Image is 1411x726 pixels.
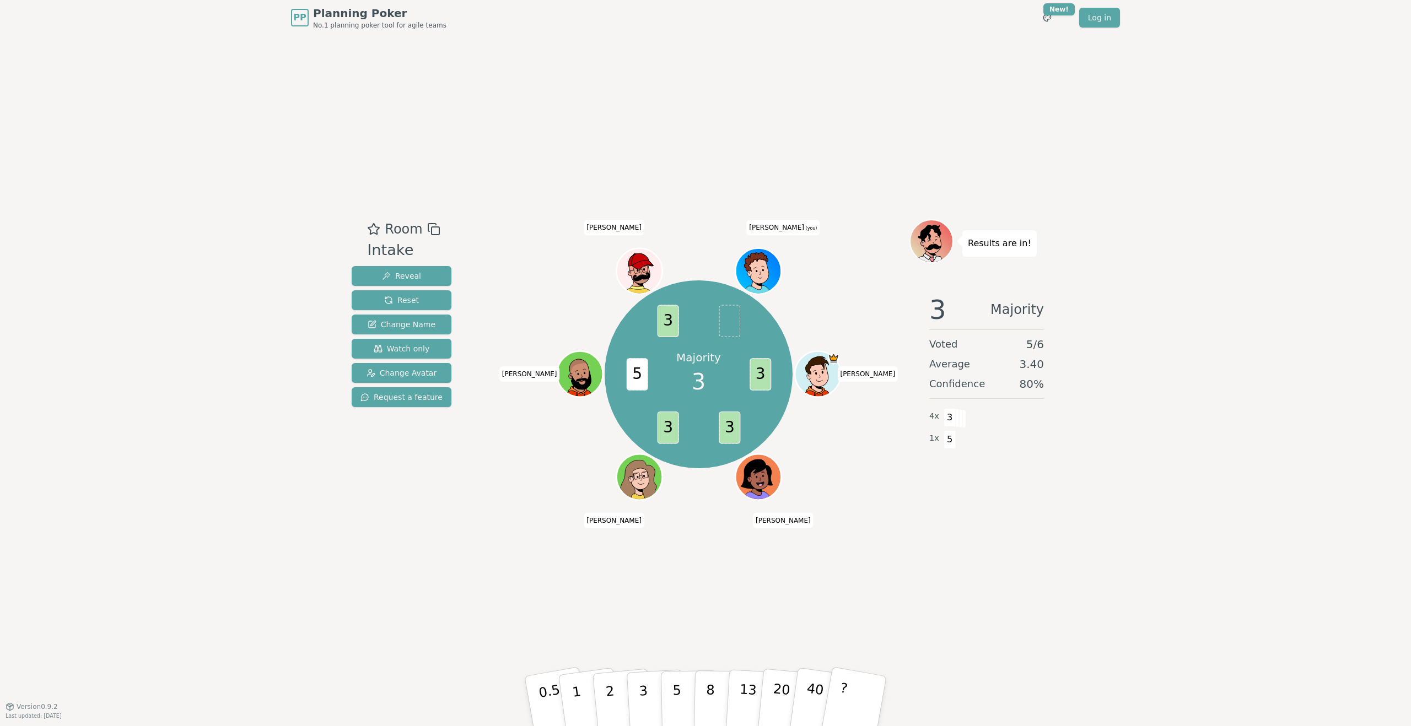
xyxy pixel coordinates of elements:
button: Reset [352,290,451,310]
span: 80 % [1020,376,1044,392]
span: 3 [719,411,740,444]
button: Watch only [352,339,451,359]
span: 3 [944,408,956,427]
button: Add as favourite [367,219,380,239]
p: Results are in! [968,236,1031,251]
span: Voted [929,337,958,352]
span: Change Avatar [367,367,437,378]
span: (you) [804,226,817,231]
span: Version 0.9.2 [17,702,58,711]
button: Request a feature [352,387,451,407]
span: Click to change your name [753,513,814,528]
span: No.1 planning poker tool for agile teams [313,21,446,30]
span: Click to change your name [746,220,820,236]
span: 3 [692,365,705,398]
span: 5 [626,358,648,391]
p: Majority [676,350,721,365]
span: 5 [944,430,956,449]
a: PPPlanning PokerNo.1 planning poker tool for agile teams [291,6,446,30]
span: 3.40 [1019,356,1044,372]
span: Room [385,219,422,239]
button: Change Avatar [352,363,451,383]
span: Majority [990,296,1044,323]
span: 3 [750,358,771,391]
span: Click to change your name [584,220,644,236]
div: New! [1043,3,1075,15]
span: Average [929,356,970,372]
span: Watch only [374,343,430,354]
button: Version0.9.2 [6,702,58,711]
button: Change Name [352,315,451,334]
span: Diego D is the host [828,353,839,364]
span: 3 [657,305,678,337]
span: 3 [657,411,678,444]
span: 4 x [929,410,939,422]
span: Confidence [929,376,985,392]
span: Click to change your name [584,513,644,528]
button: Reveal [352,266,451,286]
button: New! [1037,8,1057,28]
button: Click to change your avatar [736,250,779,292]
span: PP [293,11,306,24]
span: Click to change your name [837,366,898,382]
span: Reveal [382,270,421,281]
span: Click to change your name [499,366,560,382]
span: Last updated: [DATE] [6,713,62,719]
span: 5 / 6 [1026,337,1044,352]
div: Intake [367,239,440,262]
span: Request a feature [360,392,443,403]
span: Reset [384,295,419,306]
span: 3 [929,296,946,323]
span: Planning Poker [313,6,446,21]
span: Change Name [368,319,435,330]
span: 1 x [929,432,939,445]
a: Log in [1079,8,1120,28]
